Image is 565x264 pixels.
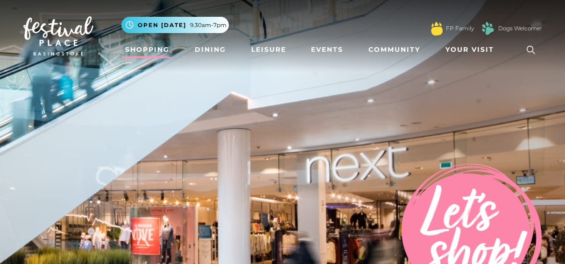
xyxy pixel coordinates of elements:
[365,41,424,58] a: Community
[191,41,230,58] a: Dining
[23,16,93,56] img: Festival Place Logo
[307,41,347,58] a: Events
[138,21,186,29] span: Open [DATE]
[445,45,494,55] span: Your Visit
[446,24,474,33] a: FP Family
[121,41,173,58] a: Shopping
[190,21,226,29] span: 9.30am-7pm
[442,41,502,58] a: Your Visit
[121,17,229,33] button: Open [DATE] 9.30am-7pm
[247,41,290,58] a: Leisure
[498,24,542,33] a: Dogs Welcome!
